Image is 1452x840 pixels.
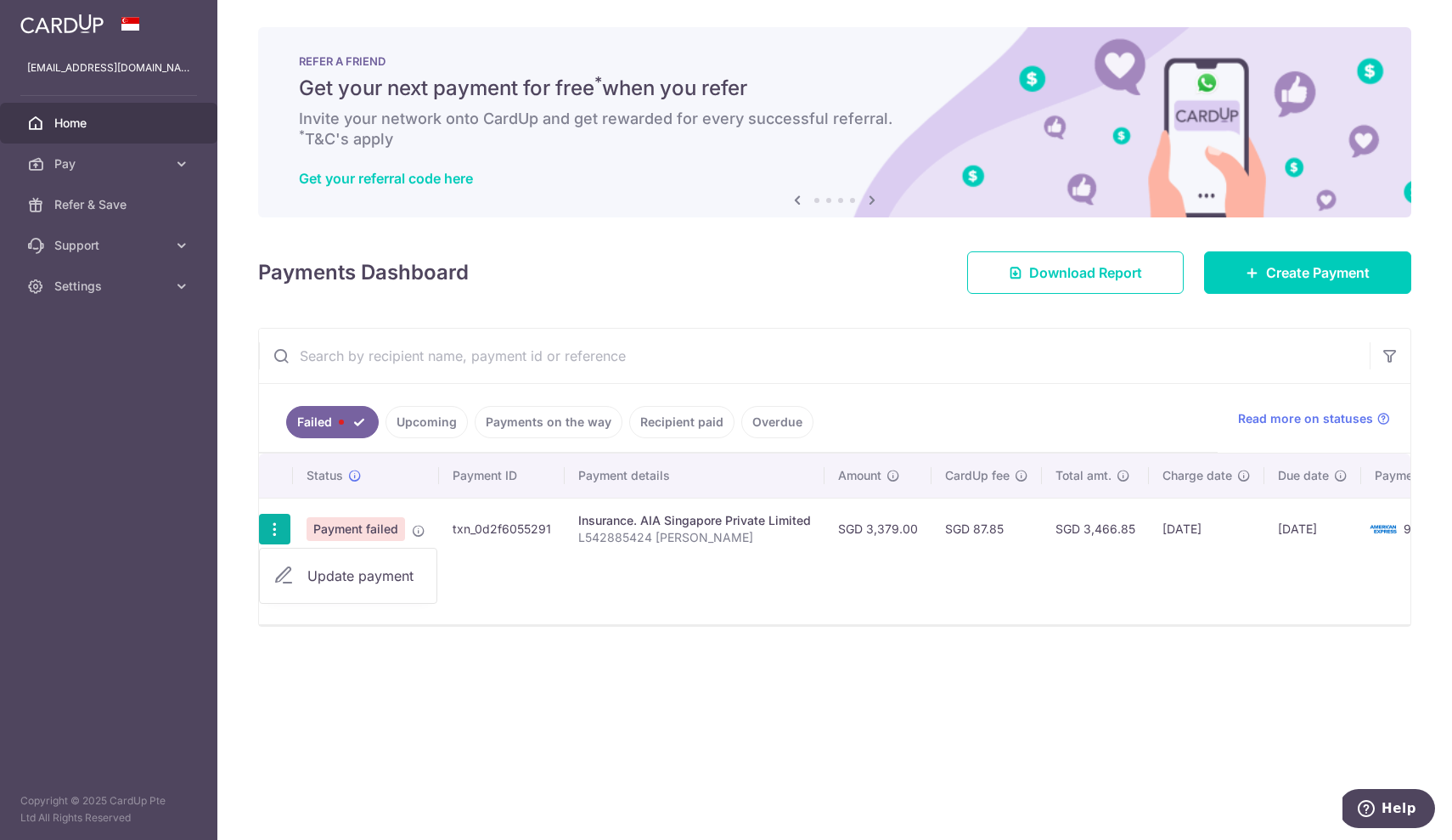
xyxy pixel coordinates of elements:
a: Read more on statuses [1238,410,1390,427]
span: Settings [54,278,166,295]
td: SGD 3,466.85 [1042,498,1149,560]
a: Download Report [967,251,1184,294]
h4: Payments Dashboard [258,257,469,288]
a: Upcoming [386,406,468,438]
iframe: Opens a widget where you can find more information [1342,789,1435,832]
td: SGD 87.85 [931,498,1042,560]
th: Payment details [565,454,824,498]
span: Create Payment [1266,262,1370,283]
span: Payment failed [307,517,405,541]
span: Refer & Save [54,196,166,213]
th: Payment ID [439,454,565,498]
a: Payments on the way [475,406,622,438]
span: Amount [838,467,881,484]
td: SGD 3,379.00 [824,498,931,560]
td: [DATE] [1149,498,1264,560]
img: RAF banner [258,27,1411,217]
img: CardUp [20,14,104,34]
span: 9536 [1404,521,1433,536]
span: Support [54,237,166,254]
a: Create Payment [1204,251,1411,294]
img: Bank Card [1366,519,1400,539]
p: [EMAIL_ADDRESS][DOMAIN_NAME] [27,59,190,76]
p: L542885424 [PERSON_NAME] [578,529,811,546]
td: [DATE] [1264,498,1361,560]
input: Search by recipient name, payment id or reference [259,329,1370,383]
div: Insurance. AIA Singapore Private Limited [578,512,811,529]
span: Charge date [1162,467,1232,484]
td: txn_0d2f6055291 [439,498,565,560]
span: Pay [54,155,166,172]
span: Read more on statuses [1238,410,1373,427]
a: Get your referral code here [299,170,473,187]
h5: Get your next payment for free when you refer [299,75,1370,102]
h6: Invite your network onto CardUp and get rewarded for every successful referral. T&C's apply [299,109,1370,149]
span: Download Report [1029,262,1142,283]
span: Home [54,115,166,132]
a: Overdue [741,406,813,438]
p: REFER A FRIEND [299,54,1370,68]
span: Status [307,467,343,484]
span: CardUp fee [945,467,1010,484]
span: Due date [1278,467,1329,484]
span: Total amt. [1055,467,1112,484]
a: Recipient paid [629,406,734,438]
a: Failed [286,406,379,438]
